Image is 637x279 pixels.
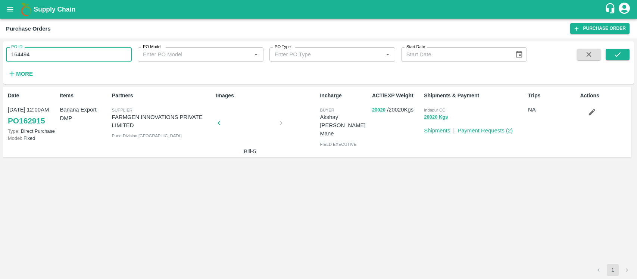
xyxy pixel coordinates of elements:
[424,128,450,134] a: Shipments
[320,113,369,138] p: Akshay [PERSON_NAME] Mane
[401,47,509,62] input: Start Date
[34,6,75,13] b: Supply Chain
[320,108,334,112] span: buyer
[251,50,261,59] button: Open
[143,44,162,50] label: PO Model
[8,114,45,128] a: PO162915
[424,113,448,122] button: 20020 Kgs
[272,50,371,59] input: Enter PO Type
[372,106,385,115] button: 20020
[140,50,239,59] input: Enter PO Model
[275,44,291,50] label: PO Type
[8,135,57,142] p: Fixed
[112,108,132,112] span: Supplier
[16,71,33,77] strong: More
[450,123,455,135] div: |
[8,106,57,114] p: [DATE] 12:00AM
[372,92,421,100] p: ACT/EXP Weight
[8,128,57,135] p: Direct Purchase
[216,92,317,100] p: Images
[424,92,525,100] p: Shipments & Payment
[11,44,22,50] label: PO ID
[1,1,19,18] button: open drawer
[19,2,34,17] img: logo
[372,106,421,114] p: / 20020 Kgs
[591,264,634,276] nav: pagination navigation
[512,47,526,62] button: Choose date
[320,142,356,147] span: field executive
[618,1,631,17] div: account of current user
[605,3,618,16] div: customer-support
[580,92,629,100] p: Actions
[8,128,19,134] span: Type:
[34,4,605,15] a: Supply Chain
[424,108,445,112] span: Indapur CC
[383,50,393,59] button: Open
[60,106,109,122] p: Banana Export DMP
[320,92,369,100] p: Incharge
[607,264,619,276] button: page 1
[528,106,577,114] p: NA
[458,128,513,134] a: Payment Requests (2)
[112,92,213,100] p: Partners
[112,113,213,130] p: FARMGEN INNOVATIONS PRIVATE LIMITED
[6,24,51,34] div: Purchase Orders
[8,135,22,141] span: Model:
[222,147,278,156] p: Bill-5
[60,92,109,100] p: Items
[406,44,425,50] label: Start Date
[6,47,132,62] input: Enter PO ID
[8,92,57,100] p: Date
[112,134,182,138] span: Pune Division , [GEOGRAPHIC_DATA]
[570,23,630,34] a: Purchase Order
[528,92,577,100] p: Trips
[6,68,35,80] button: More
